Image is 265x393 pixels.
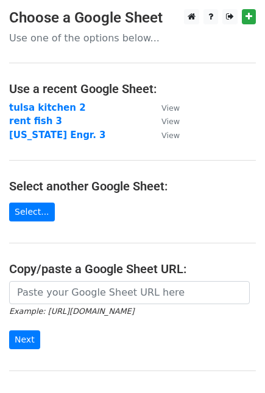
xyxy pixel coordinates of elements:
small: Example: [URL][DOMAIN_NAME] [9,307,134,316]
a: View [149,102,180,113]
h4: Select another Google Sheet: [9,179,256,193]
a: tulsa kitchen 2 [9,102,86,113]
a: Select... [9,203,55,221]
a: View [149,116,180,127]
h3: Choose a Google Sheet [9,9,256,27]
h4: Copy/paste a Google Sheet URL: [9,262,256,276]
h4: Use a recent Google Sheet: [9,82,256,96]
small: View [161,131,180,140]
input: Next [9,330,40,349]
a: rent fish 3 [9,116,62,127]
a: View [149,130,180,141]
small: View [161,103,180,113]
input: Paste your Google Sheet URL here [9,281,250,304]
p: Use one of the options below... [9,32,256,44]
a: [US_STATE] Engr. 3 [9,130,106,141]
small: View [161,117,180,126]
